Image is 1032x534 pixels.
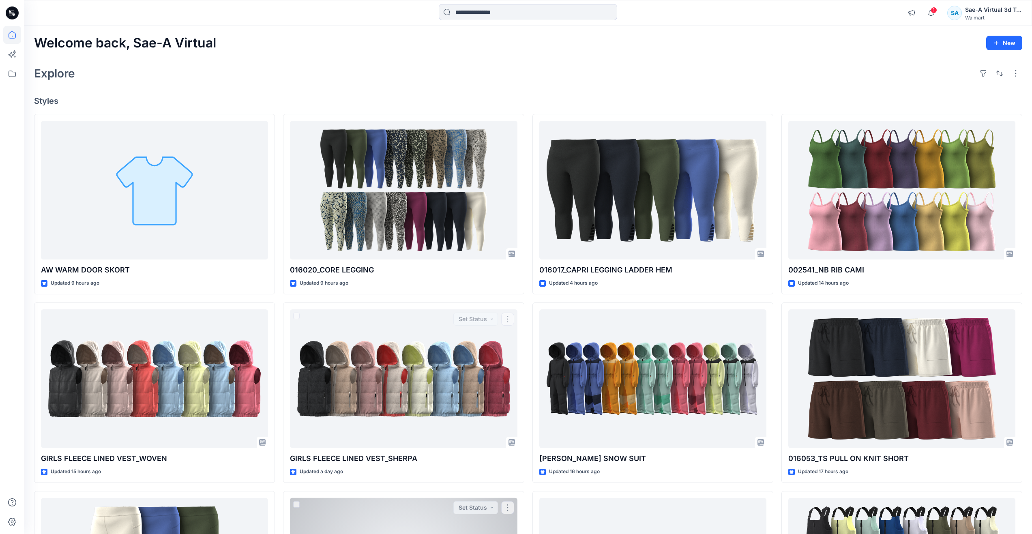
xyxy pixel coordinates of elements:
span: 1 [931,7,937,13]
div: SA [947,6,962,20]
button: New [986,36,1022,50]
p: 016017_CAPRI LEGGING LADDER HEM [539,264,766,276]
p: Updated 4 hours ago [549,279,598,287]
a: AW WARM DOOR SKORT [41,121,268,260]
p: 016020_CORE LEGGING [290,264,517,276]
div: Walmart [965,15,1022,21]
p: [PERSON_NAME] SNOW SUIT [539,453,766,464]
p: Updated 14 hours ago [798,279,849,287]
p: Updated a day ago [300,468,343,476]
p: GIRLS FLEECE LINED VEST_WOVEN [41,453,268,464]
div: Sae-A Virtual 3d Team [965,5,1022,15]
a: 016053_TS PULL ON KNIT SHORT [788,309,1015,448]
a: 016020_CORE LEGGING [290,121,517,260]
p: Updated 9 hours ago [300,279,348,287]
h2: Welcome back, Sae-A Virtual [34,36,216,51]
h4: Styles [34,96,1022,106]
a: GIRLS FLEECE LINED VEST_SHERPA [290,309,517,448]
p: Updated 15 hours ago [51,468,101,476]
a: OZT TODDLER SNOW SUIT [539,309,766,448]
p: AW WARM DOOR SKORT [41,264,268,276]
p: Updated 9 hours ago [51,279,99,287]
p: GIRLS FLEECE LINED VEST_SHERPA [290,453,517,464]
a: 002541_NB RIB CAMI [788,121,1015,260]
p: Updated 16 hours ago [549,468,600,476]
h2: Explore [34,67,75,80]
a: 016017_CAPRI LEGGING LADDER HEM [539,121,766,260]
a: GIRLS FLEECE LINED VEST_WOVEN [41,309,268,448]
p: 002541_NB RIB CAMI [788,264,1015,276]
p: 016053_TS PULL ON KNIT SHORT [788,453,1015,464]
p: Updated 17 hours ago [798,468,848,476]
